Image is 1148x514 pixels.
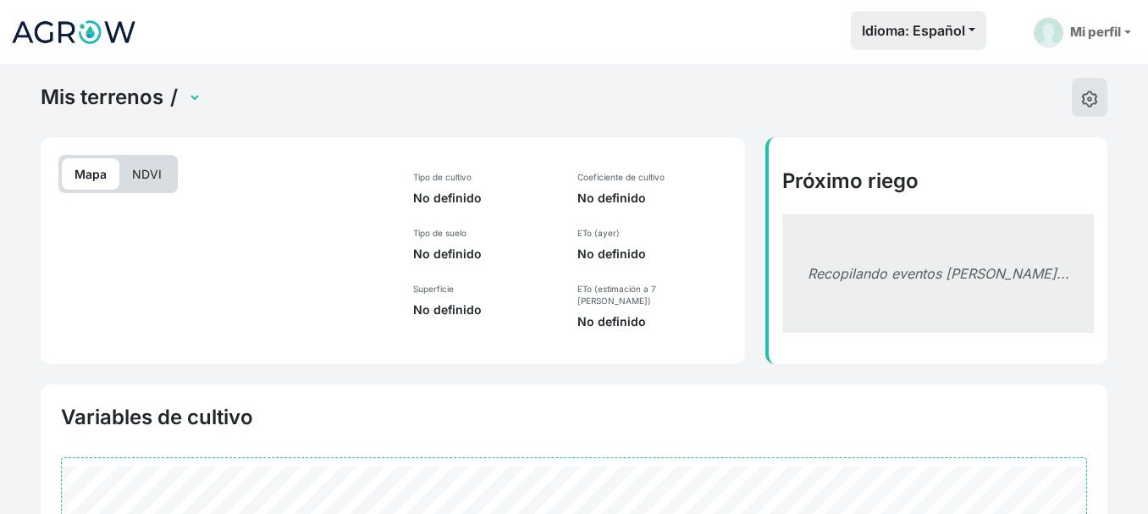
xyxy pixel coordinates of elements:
span: / [170,85,178,110]
p: Tipo de cultivo [413,171,557,183]
em: Recopilando eventos [PERSON_NAME]... [808,265,1069,282]
p: No definido [577,313,731,330]
p: Mapa [62,158,119,190]
select: Terrain Selector [185,85,201,111]
a: Mis terrenos [41,85,163,110]
p: No definido [577,190,731,207]
p: Tipo de suelo [413,227,557,239]
a: Mi perfil [1027,11,1138,54]
p: ETo (ayer) [577,227,731,239]
p: Superficie [413,283,557,295]
p: No definido [413,190,557,207]
p: No definido [413,301,557,318]
p: NDVI [119,158,174,190]
p: No definido [413,246,557,263]
h4: Variables de cultivo [61,405,253,430]
img: Agrow Analytics [10,11,137,53]
img: edit [1081,91,1098,108]
img: User [1034,18,1063,47]
button: Idioma: Español [851,11,986,50]
p: ETo (estimación a 7 [PERSON_NAME]) [577,283,731,307]
h4: Próximo riego [782,169,1094,194]
p: Coeficiente de cultivo [577,171,731,183]
p: No definido [577,246,731,263]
